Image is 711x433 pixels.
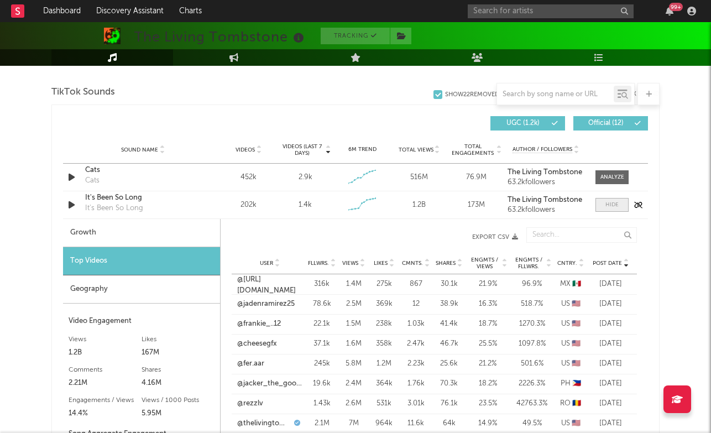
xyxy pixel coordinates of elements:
[508,179,584,186] div: 63.2k followers
[435,398,463,409] div: 76.1k
[308,260,329,267] span: Fllwrs.
[237,319,281,330] a: @frankie_..12
[399,147,433,153] span: Total Views
[372,378,396,389] div: 364k
[590,378,631,389] div: [DATE]
[468,279,507,290] div: 21.9 %
[372,299,396,310] div: 369k
[513,378,551,389] div: 2226.3 %
[498,120,548,127] span: UGC ( 1.2k )
[63,219,220,247] div: Growth
[63,247,220,275] div: Top Videos
[572,360,581,367] span: 🇺🇸
[435,279,463,290] div: 30.1k
[243,234,518,241] button: Export CSV
[142,363,215,377] div: Shares
[321,28,390,44] button: Tracking
[372,418,396,429] div: 964k
[557,418,584,429] div: US
[337,145,388,154] div: 6M Trend
[69,346,142,359] div: 1.2B
[468,418,507,429] div: 14.9 %
[557,338,584,349] div: US
[372,358,396,369] div: 1.2M
[508,196,584,204] a: The Living Tombstone
[63,275,220,304] div: Geography
[69,394,142,407] div: Engagements / Views
[513,398,551,409] div: 42763.3 %
[85,165,201,176] a: Cats
[557,398,584,409] div: RO
[237,418,291,429] a: @thelivingtombstone
[308,378,336,389] div: 19.6k
[557,260,577,267] span: Cntry.
[572,400,581,407] span: 🇷🇴
[572,420,581,427] span: 🇺🇸
[451,172,502,183] div: 76.9M
[451,143,495,156] span: Total Engagements
[134,28,307,46] div: The Living Tombstone
[69,315,215,328] div: Video Engagement
[308,299,336,310] div: 78.6k
[451,200,502,211] div: 173M
[69,333,142,346] div: Views
[435,319,463,330] div: 41.4k
[513,257,545,270] span: Engmts / Fllwrs.
[402,398,430,409] div: 3.01k
[557,279,584,290] div: MX
[402,378,430,389] div: 1.76k
[590,398,631,409] div: [DATE]
[572,320,581,327] span: 🇺🇸
[402,260,423,267] span: Cmnts.
[573,116,648,131] button: Official(12)
[142,394,215,407] div: Views / 1000 Posts
[223,172,274,183] div: 452k
[572,280,581,288] span: 🇲🇽
[581,120,631,127] span: Official ( 12 )
[372,279,396,290] div: 275k
[142,407,215,420] div: 5.95M
[394,200,445,211] div: 1.2B
[237,338,277,349] a: @cheesegfx
[341,378,366,389] div: 2.4M
[666,7,673,15] button: 99+
[468,299,507,310] div: 16.3 %
[308,279,336,290] div: 316k
[121,147,158,153] span: Sound Name
[308,418,336,429] div: 2.1M
[468,4,634,18] input: Search for artists
[342,260,358,267] span: Views
[513,319,551,330] div: 1270.3 %
[236,147,255,153] span: Videos
[435,378,463,389] div: 70.3k
[468,378,507,389] div: 18.2 %
[508,206,584,214] div: 63.2k followers
[435,418,463,429] div: 64k
[669,3,683,11] div: 99 +
[590,299,631,310] div: [DATE]
[299,172,312,183] div: 2.9k
[590,319,631,330] div: [DATE]
[260,260,273,267] span: User
[341,279,366,290] div: 1.4M
[508,169,582,176] strong: The Living Tombstone
[85,192,201,204] a: It's Been So Long
[497,90,614,99] input: Search by song name or URL
[308,398,336,409] div: 1.43k
[142,346,215,359] div: 167M
[468,319,507,330] div: 18.7 %
[590,279,631,290] div: [DATE]
[237,378,302,389] a: @jacker_the_gooner
[435,338,463,349] div: 46.7k
[372,319,396,330] div: 238k
[308,319,336,330] div: 22.1k
[341,319,366,330] div: 1.5M
[341,338,366,349] div: 1.6M
[308,338,336,349] div: 37.1k
[572,300,581,307] span: 🇺🇸
[223,200,274,211] div: 202k
[557,319,584,330] div: US
[237,299,295,310] a: @jadenramirez25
